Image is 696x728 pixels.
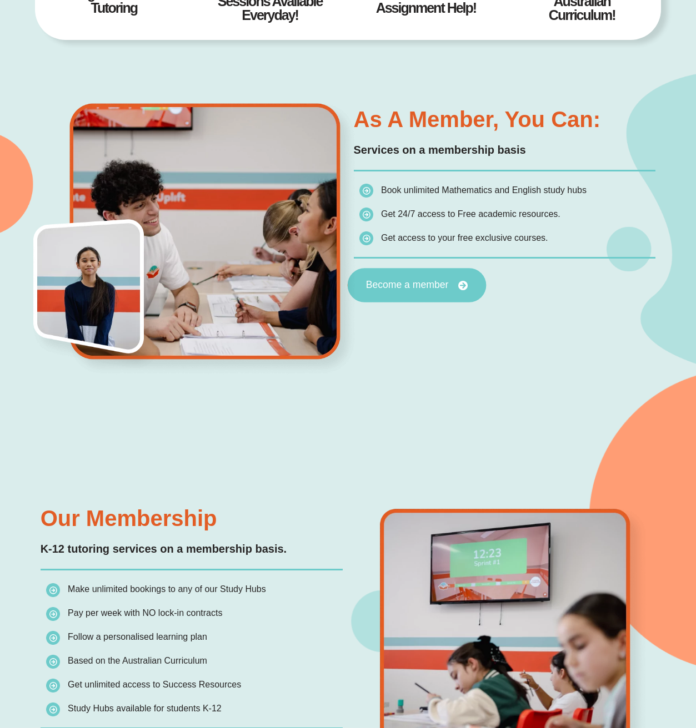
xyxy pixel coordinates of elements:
[68,704,222,713] span: Study Hubs available for students K-12
[68,632,207,641] span: Follow a personalised learning plan
[68,584,266,594] span: Make unlimited bookings to any of our Study Hubs
[359,231,373,245] img: icon-list.png
[381,233,548,242] span: Get access to your free exclusive courses.
[68,680,241,689] span: Get unlimited access to Success Resources
[359,184,373,198] img: icon-list.png
[505,603,696,728] iframe: Chat Widget
[68,608,222,618] span: Pay per week with NO lock-in contracts
[354,141,656,159] p: Services on a membership basis
[46,679,60,692] img: icon-list.png
[46,702,60,716] img: icon-list.png
[381,209,560,219] span: Get 24/7 access to Free academic resources.
[347,268,486,302] a: Become a member
[354,108,656,130] h3: As a member, you can:
[41,540,343,558] p: K-12 tutoring services on a membership basis.
[359,208,373,221] img: icon-list.png
[381,185,587,195] span: Book unlimited Mathematics and English study hubs
[46,655,60,669] img: icon-list.png
[46,583,60,597] img: icon-list.png
[46,631,60,645] img: icon-list.png
[365,280,448,290] span: Become a member
[46,607,60,621] img: icon-list.png
[68,656,207,665] span: Based on the Australian Curriculum
[41,507,343,529] h3: Our Membership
